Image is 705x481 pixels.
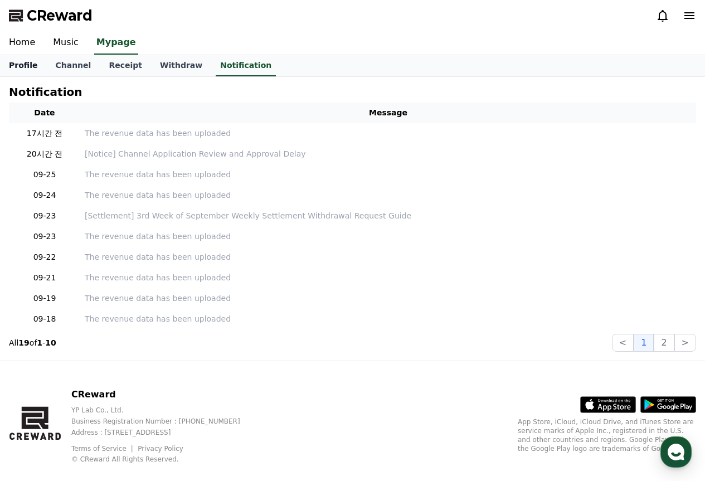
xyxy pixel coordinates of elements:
[138,445,183,453] a: Privacy Policy
[13,210,76,222] p: 09-23
[71,406,258,415] p: YP Lab Co., Ltd.
[85,190,692,201] a: The revenue data has been uploaded
[85,148,692,160] a: [Notice] Channel Application Review and Approval Delay
[44,31,87,55] a: Music
[71,388,258,401] p: CReward
[93,371,125,380] span: Messages
[13,272,76,284] p: 09-21
[85,128,692,139] a: The revenue data has been uploaded
[9,337,56,348] p: All of -
[9,103,80,123] th: Date
[46,55,100,76] a: Channel
[13,148,76,160] p: 20시간 전
[634,334,654,352] button: 1
[216,55,276,76] a: Notification
[37,338,42,347] strong: 1
[100,55,151,76] a: Receipt
[13,293,76,304] p: 09-19
[165,370,192,379] span: Settings
[71,445,135,453] a: Terms of Service
[13,169,76,181] p: 09-25
[151,55,211,76] a: Withdraw
[28,370,48,379] span: Home
[85,251,692,263] a: The revenue data has been uploaded
[18,338,29,347] strong: 19
[71,417,258,426] p: Business Registration Number : [PHONE_NUMBER]
[13,231,76,242] p: 09-23
[71,455,258,464] p: © CReward All Rights Reserved.
[13,251,76,263] p: 09-22
[74,353,144,381] a: Messages
[85,169,692,181] a: The revenue data has been uploaded
[674,334,696,352] button: >
[654,334,674,352] button: 2
[27,7,93,25] span: CReward
[9,86,82,98] h4: Notification
[13,128,76,139] p: 17시간 전
[612,334,634,352] button: <
[80,103,696,123] th: Message
[85,210,692,222] a: [Settlement] 3rd Week of September Weekly Settlement Withdrawal Request Guide
[85,293,692,304] a: The revenue data has been uploaded
[85,272,692,284] a: The revenue data has been uploaded
[45,338,56,347] strong: 10
[9,7,93,25] a: CReward
[85,231,692,242] a: The revenue data has been uploaded
[13,313,76,325] p: 09-18
[3,353,74,381] a: Home
[144,353,214,381] a: Settings
[518,417,696,453] p: App Store, iCloud, iCloud Drive, and iTunes Store are service marks of Apple Inc., registered in ...
[71,428,258,437] p: Address : [STREET_ADDRESS]
[13,190,76,201] p: 09-24
[94,31,138,55] a: Mypage
[85,313,692,325] a: The revenue data has been uploaded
